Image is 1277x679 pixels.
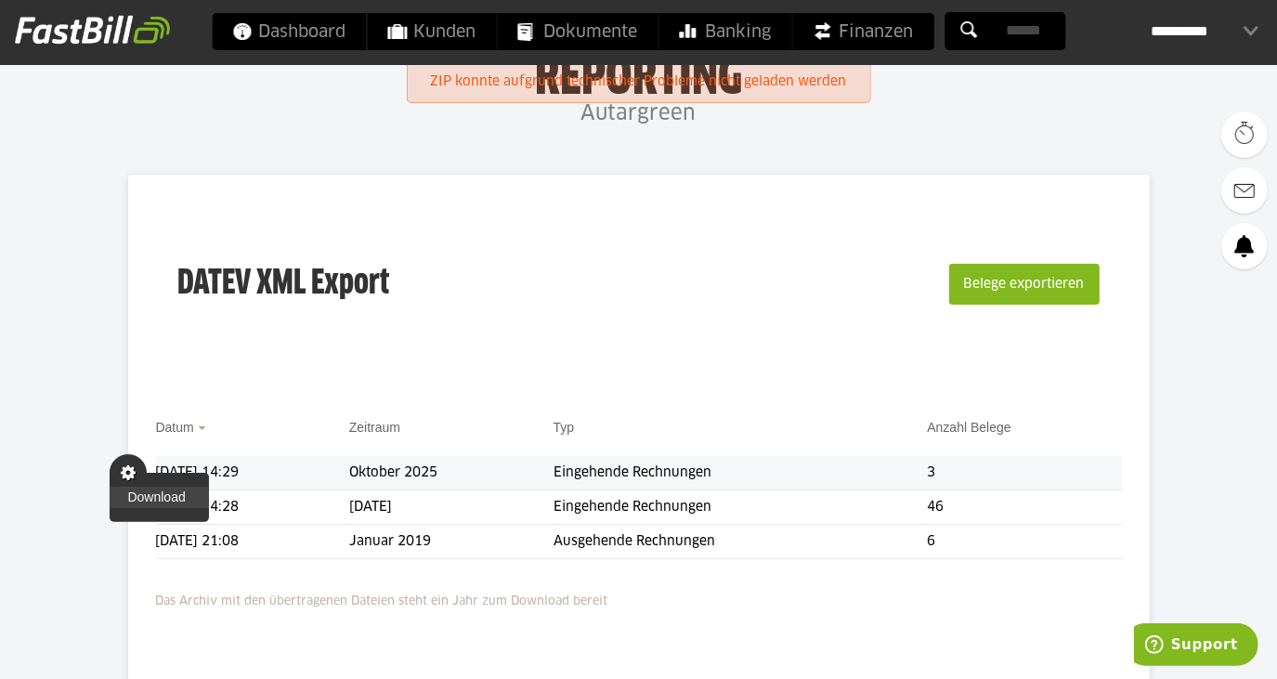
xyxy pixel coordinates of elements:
td: [DATE] 21:08 [156,525,349,559]
td: [DATE] 14:28 [156,490,349,525]
a: Dashboard [212,13,366,50]
td: Ausgehende Rechnungen [554,525,928,559]
span: Dashboard [232,13,345,50]
p: Das Archiv mit den übertragenen Dateien steht ein Jahr zum Download bereit [156,582,1122,612]
a: Banking [658,13,791,50]
td: Oktober 2025 [349,456,554,490]
a: Datum [156,420,194,435]
td: 6 [927,525,1121,559]
td: 46 [927,490,1121,525]
td: 3 [927,456,1121,490]
td: Eingehende Rechnungen [554,456,928,490]
span: Banking [679,13,771,50]
img: fastbill_logo_white.png [15,15,170,45]
td: Eingehende Rechnungen [554,490,928,525]
img: sort_desc.gif [198,426,210,430]
a: Anzahl Belege [927,420,1010,435]
a: Download [110,487,209,508]
td: Januar 2019 [349,525,554,559]
a: Finanzen [792,13,933,50]
iframe: Öffnet ein Widget, in dem Sie weitere Informationen finden [1134,623,1258,670]
a: Kunden [367,13,496,50]
span: Kunden [387,13,476,50]
a: ZIP konnte aufgrund technischer Probleme nicht geladen werden [431,65,847,99]
td: [DATE] 14:29 [156,456,349,490]
td: [DATE] [349,490,554,525]
button: Belege exportieren [949,264,1100,305]
a: Zeitraum [349,420,400,435]
a: Typ [554,420,575,435]
span: Dokumente [517,13,637,50]
span: Finanzen [813,13,913,50]
h3: DATEV XML Export [178,225,390,344]
a: Dokumente [497,13,658,50]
